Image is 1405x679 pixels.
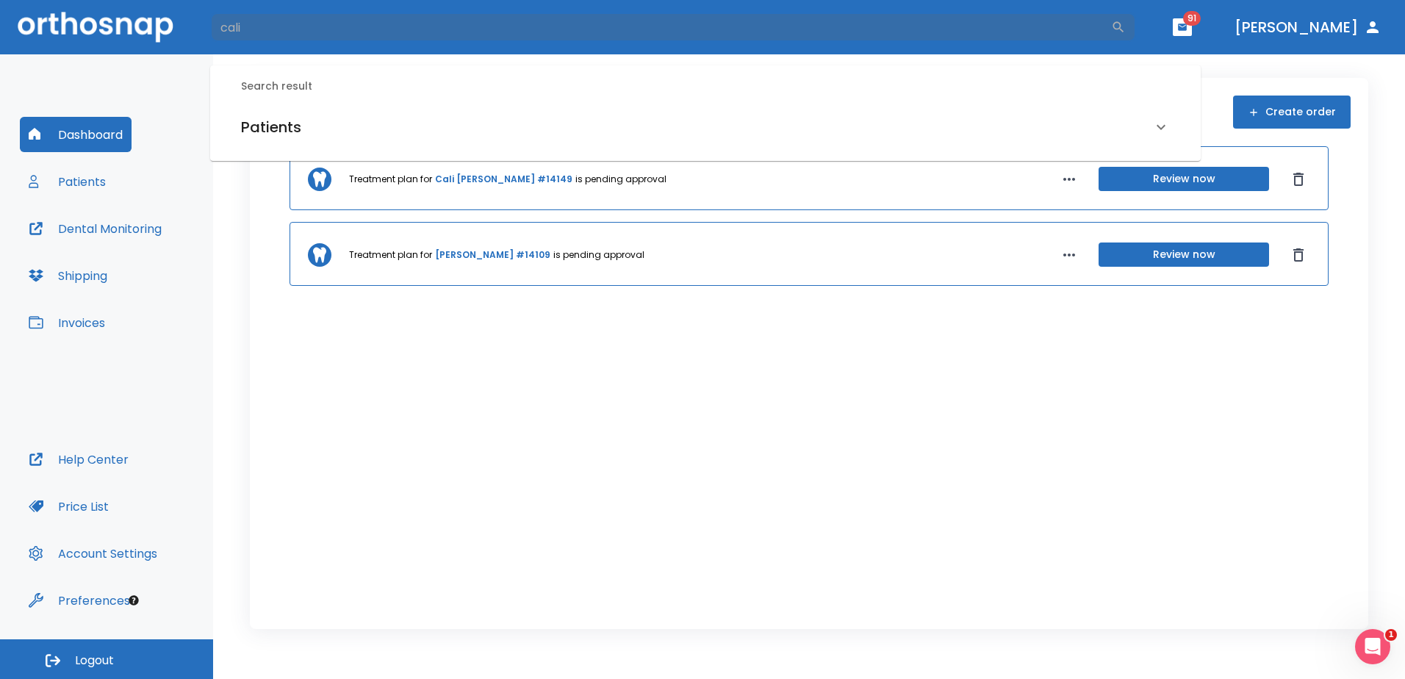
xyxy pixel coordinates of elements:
[20,211,170,246] button: Dental Monitoring
[20,164,115,199] button: Patients
[20,442,137,477] button: Help Center
[575,173,666,186] p: is pending approval
[20,305,114,340] button: Invoices
[435,248,550,262] a: [PERSON_NAME] #14109
[349,173,432,186] p: Treatment plan for
[1099,167,1269,191] button: Review now
[349,248,432,262] p: Treatment plan for
[1355,629,1390,664] iframe: Intercom live chat
[1229,14,1387,40] button: [PERSON_NAME]
[75,653,114,669] span: Logout
[1287,168,1310,191] button: Dismiss
[20,583,139,618] button: Preferences
[127,594,140,607] div: Tooltip anchor
[1099,242,1269,267] button: Review now
[223,107,1187,148] div: Patients
[20,258,116,293] button: Shipping
[20,536,166,571] button: Account Settings
[1233,96,1351,129] button: Create order
[18,12,173,42] img: Orthosnap
[241,79,1187,95] h6: Search result
[553,248,644,262] p: is pending approval
[1183,11,1201,26] span: 91
[210,12,1111,42] input: Search by Patient Name or Case #
[1385,629,1397,641] span: 1
[20,117,132,152] button: Dashboard
[1287,243,1310,267] button: Dismiss
[20,489,118,524] button: Price List
[435,173,572,186] a: Cali [PERSON_NAME] #14149
[241,115,301,139] h6: Patients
